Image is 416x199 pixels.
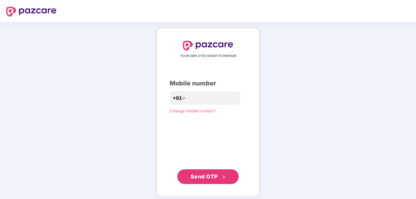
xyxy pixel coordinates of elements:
span: +91 [173,94,182,102]
img: logo [6,7,56,17]
button: Send OTPdouble-right [177,169,239,184]
div: Mobile number [170,79,246,88]
span: YOUR EMPLOYEE BENEFITS PARTNER [180,54,236,58]
span: Send OTP [191,173,218,180]
span: double-right [222,175,226,179]
span: down [182,96,186,100]
img: logo [183,41,233,51]
a: Change mobile number? [170,108,216,113]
